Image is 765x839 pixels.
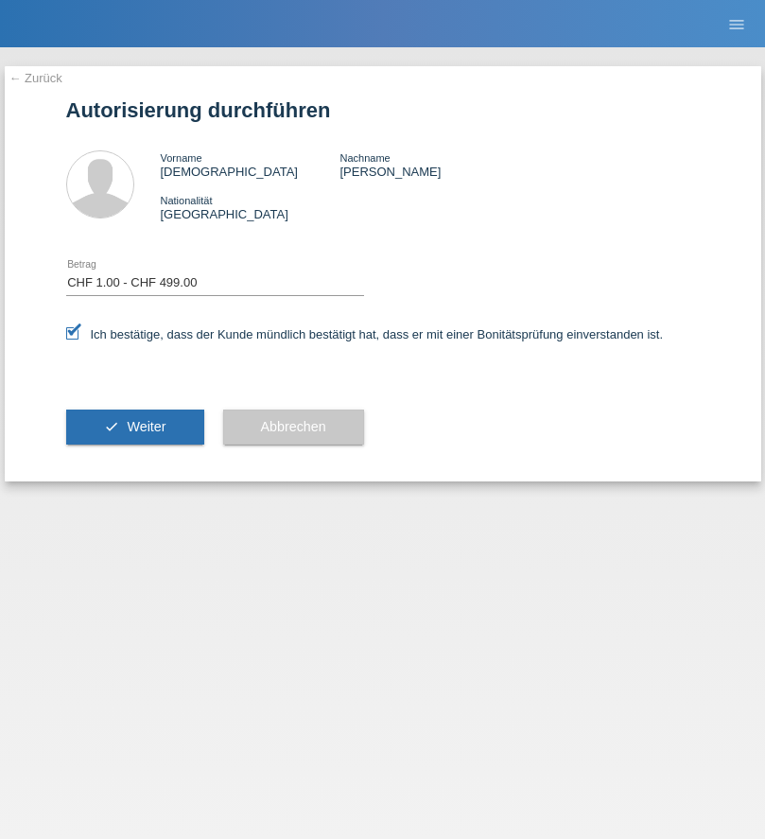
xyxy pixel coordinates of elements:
a: menu [718,18,756,29]
i: menu [727,15,746,34]
button: Abbrechen [223,410,364,446]
i: check [104,419,119,434]
label: Ich bestätige, dass der Kunde mündlich bestätigt hat, dass er mit einer Bonitätsprüfung einversta... [66,327,664,341]
div: [PERSON_NAME] [339,150,519,179]
span: Weiter [127,419,165,434]
div: [DEMOGRAPHIC_DATA] [161,150,340,179]
span: Nationalität [161,195,213,206]
div: [GEOGRAPHIC_DATA] [161,193,340,221]
span: Vorname [161,152,202,164]
span: Abbrechen [261,419,326,434]
a: ← Zurück [9,71,62,85]
span: Nachname [339,152,390,164]
button: check Weiter [66,410,204,446]
h1: Autorisierung durchführen [66,98,700,122]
